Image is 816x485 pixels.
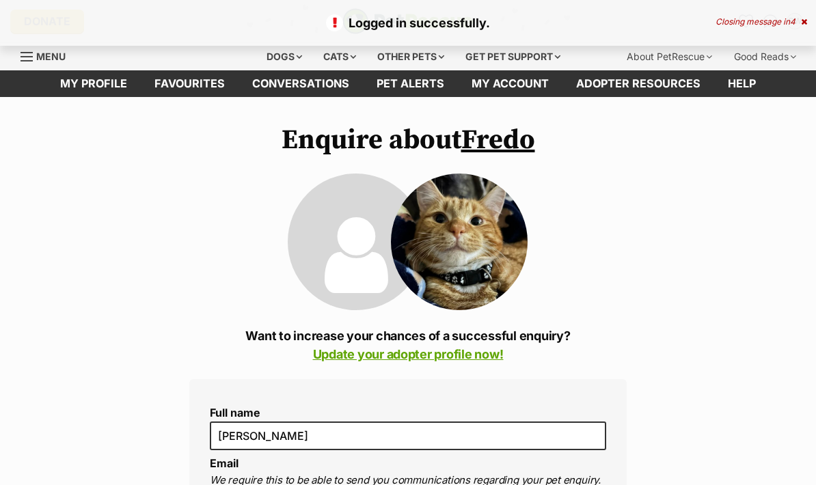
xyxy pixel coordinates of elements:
input: E.g. Jimmy Chew [210,421,606,450]
label: Full name [210,406,606,419]
a: Menu [21,43,75,68]
div: Dogs [257,43,312,70]
a: Fredo [461,123,535,157]
a: Adopter resources [562,70,714,97]
div: Get pet support [456,43,570,70]
div: Good Reads [724,43,806,70]
a: conversations [239,70,363,97]
img: Fredo [391,174,528,310]
span: Menu [36,51,66,62]
div: Cats [314,43,366,70]
a: Help [714,70,770,97]
div: About PetRescue [617,43,722,70]
label: Email [210,456,239,470]
a: My profile [46,70,141,97]
a: Favourites [141,70,239,97]
h1: Enquire about [189,124,627,156]
div: Other pets [368,43,454,70]
a: Update your adopter profile now! [313,347,504,361]
a: My account [458,70,562,97]
a: Pet alerts [363,70,458,97]
p: Want to increase your chances of a successful enquiry? [189,327,627,363]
